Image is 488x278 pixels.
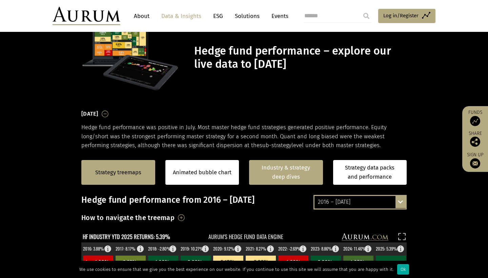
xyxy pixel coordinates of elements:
a: Sign up [466,152,485,168]
img: Sign up to our newsletter [470,158,480,168]
a: Industry & strategy deep dives [249,160,323,185]
div: 2016 – [DATE] [314,196,406,208]
a: Strategy treemaps [95,168,141,177]
div: Ok [397,264,409,275]
a: About [130,10,153,22]
img: Aurum [53,7,120,25]
h3: [DATE] [81,109,98,119]
p: Hedge fund performance was positive in July. Most master hedge fund strategies generated positive... [81,123,407,150]
h3: Hedge fund performance from 2016 – [DATE] [81,195,407,205]
a: Solutions [231,10,263,22]
a: Data & Insights [158,10,205,22]
img: Share this post [470,137,480,147]
div: Share [466,131,485,147]
a: Animated bubble chart [173,168,231,177]
span: Log in/Register [383,12,419,20]
h3: How to navigate the treemap [81,212,175,223]
span: sub-strategy [260,142,291,148]
a: Strategy data packs and performance [333,160,407,185]
h1: Hedge fund performance – explore our live data to [DATE] [194,44,405,71]
a: Funds [466,110,485,126]
a: Log in/Register [378,9,435,23]
a: Events [268,10,288,22]
input: Submit [360,9,373,23]
img: Access Funds [470,116,480,126]
a: ESG [210,10,226,22]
